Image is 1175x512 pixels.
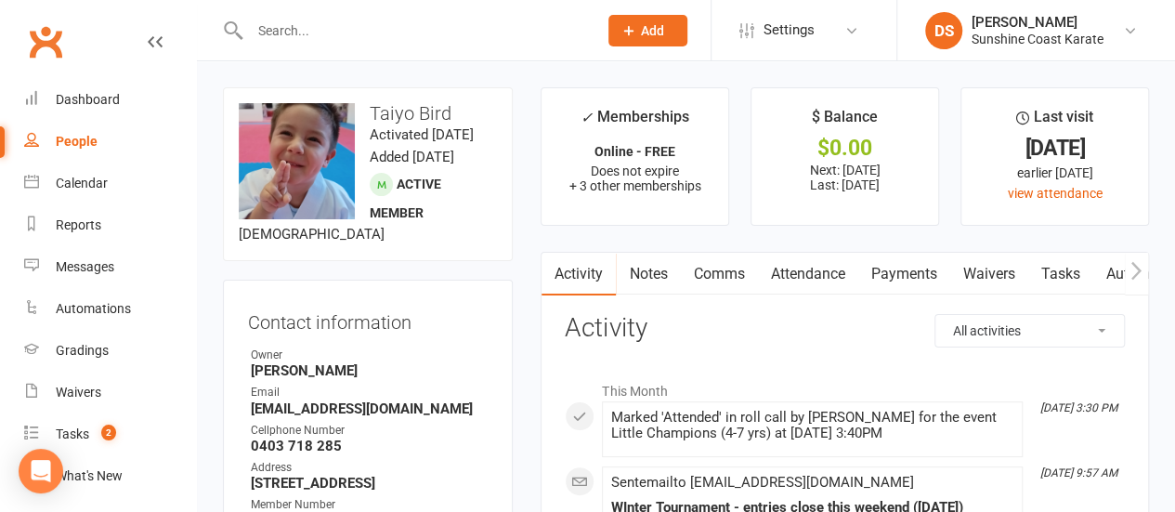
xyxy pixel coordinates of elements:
[56,468,123,483] div: What's New
[239,226,385,243] span: [DEMOGRAPHIC_DATA]
[1027,253,1092,295] a: Tasks
[101,425,116,440] span: 2
[978,138,1131,158] div: [DATE]
[680,253,757,295] a: Comms
[24,330,196,372] a: Gradings
[24,372,196,414] a: Waivers
[24,414,196,455] a: Tasks 2
[251,422,488,440] div: Cellphone Number
[641,23,664,38] span: Add
[244,18,585,44] input: Search...
[370,177,441,220] span: Active member
[1040,401,1117,414] i: [DATE] 3:30 PM
[594,144,675,159] strong: Online - FREE
[24,204,196,246] a: Reports
[251,438,488,454] strong: 0403 718 285
[248,305,488,333] h3: Contact information
[565,372,1125,401] li: This Month
[978,163,1131,183] div: earlier [DATE]
[610,410,1014,441] div: Marked 'Attended' in roll call by [PERSON_NAME] for the event Little Champions (4-7 yrs) at [DATE...
[56,259,114,274] div: Messages
[239,103,355,219] img: image1670995947.png
[581,105,689,139] div: Memberships
[370,149,454,165] time: Added [DATE]
[569,178,701,193] span: + 3 other memberships
[610,474,913,491] span: Sent email to [EMAIL_ADDRESS][DOMAIN_NAME]
[925,12,962,49] div: DS
[56,385,101,400] div: Waivers
[56,217,101,232] div: Reports
[764,9,815,51] span: Settings
[19,449,63,493] div: Open Intercom Messenger
[251,400,488,417] strong: [EMAIL_ADDRESS][DOMAIN_NAME]
[24,246,196,288] a: Messages
[1040,466,1117,479] i: [DATE] 9:57 AM
[251,475,488,492] strong: [STREET_ADDRESS]
[768,163,921,192] p: Next: [DATE] Last: [DATE]
[591,164,679,178] span: Does not expire
[239,103,497,124] h3: Taiyo Bird
[24,288,196,330] a: Automations
[251,384,488,401] div: Email
[56,92,120,107] div: Dashboard
[812,105,878,138] div: $ Balance
[565,314,1125,343] h3: Activity
[24,163,196,204] a: Calendar
[56,301,131,316] div: Automations
[251,362,488,379] strong: [PERSON_NAME]
[56,176,108,190] div: Calendar
[24,455,196,497] a: What's New
[1016,105,1093,138] div: Last visit
[1008,186,1103,201] a: view attendance
[949,253,1027,295] a: Waivers
[24,79,196,121] a: Dashboard
[972,31,1103,47] div: Sunshine Coast Karate
[56,134,98,149] div: People
[757,253,857,295] a: Attendance
[768,138,921,158] div: $0.00
[616,253,680,295] a: Notes
[581,109,593,126] i: ✓
[857,253,949,295] a: Payments
[542,253,616,295] a: Activity
[972,14,1103,31] div: [PERSON_NAME]
[24,121,196,163] a: People
[370,126,474,143] time: Activated [DATE]
[56,343,109,358] div: Gradings
[251,347,488,364] div: Owner
[22,19,69,65] a: Clubworx
[251,459,488,477] div: Address
[56,427,89,441] div: Tasks
[608,15,687,46] button: Add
